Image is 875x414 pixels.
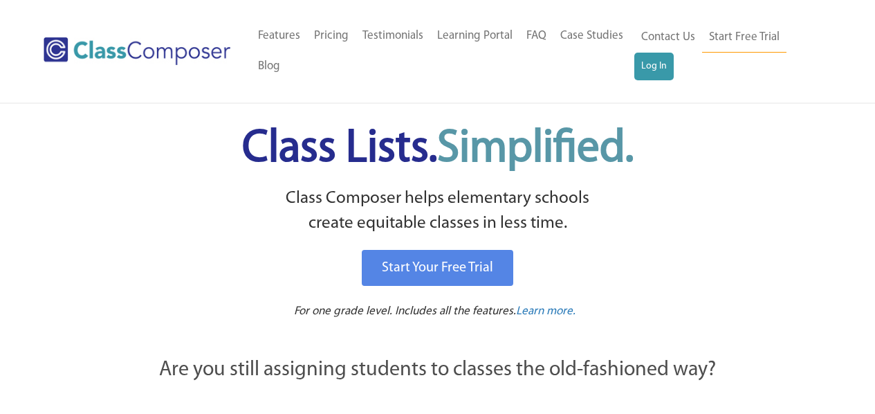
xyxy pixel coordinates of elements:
span: Learn more. [516,305,575,317]
a: Blog [251,51,287,82]
a: Learning Portal [430,21,519,51]
span: Simplified. [437,127,634,172]
span: Start Your Free Trial [382,261,493,275]
nav: Header Menu [251,21,634,82]
nav: Header Menu [634,22,821,80]
a: FAQ [519,21,553,51]
a: Contact Us [634,22,702,53]
a: Log In [634,53,674,80]
p: Class Composer helps elementary schools create equitable classes in less time. [83,186,793,237]
span: Class Lists. [242,127,634,172]
p: Are you still assigning students to classes the old-fashioned way? [85,355,791,386]
a: Start Your Free Trial [362,250,513,286]
a: Testimonials [356,21,430,51]
span: For one grade level. Includes all the features. [294,305,516,317]
a: Pricing [307,21,356,51]
a: Learn more. [516,303,575,321]
a: Features [251,21,307,51]
a: Case Studies [553,21,630,51]
img: Class Composer [44,37,230,65]
a: Start Free Trial [702,22,786,53]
